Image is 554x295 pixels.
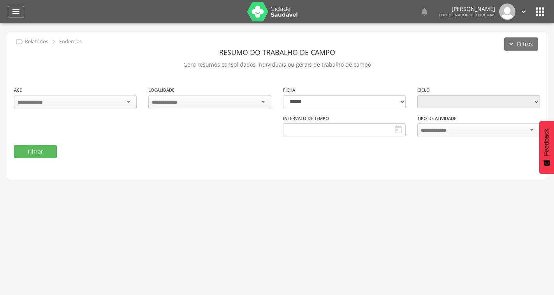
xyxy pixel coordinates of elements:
label: Intervalo de Tempo [283,115,329,122]
label: ACE [14,87,22,93]
header: Resumo do Trabalho de Campo [14,45,540,59]
i:  [420,7,429,16]
button: Feedback - Mostrar pesquisa [539,121,554,174]
span: Coordenador de Endemias [439,12,495,18]
button: Filtros [504,37,538,51]
a:  [420,4,429,20]
button: Filtrar [14,145,57,158]
label: Tipo de Atividade [417,115,456,122]
p: Relatórios [25,39,48,45]
label: Ficha [283,87,295,93]
i:  [49,37,58,46]
i:  [534,5,546,18]
label: Ciclo [417,87,430,93]
i:  [15,37,24,46]
p: Gere resumos consolidados individuais ou gerais de trabalho de campo [14,59,540,70]
label: Localidade [148,87,174,93]
p: [PERSON_NAME] [439,6,495,12]
span: Feedback [543,129,550,156]
p: Endemias [59,39,82,45]
i:  [519,7,528,16]
a:  [8,6,24,18]
a:  [519,4,528,20]
i:  [394,125,403,134]
i:  [11,7,21,16]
